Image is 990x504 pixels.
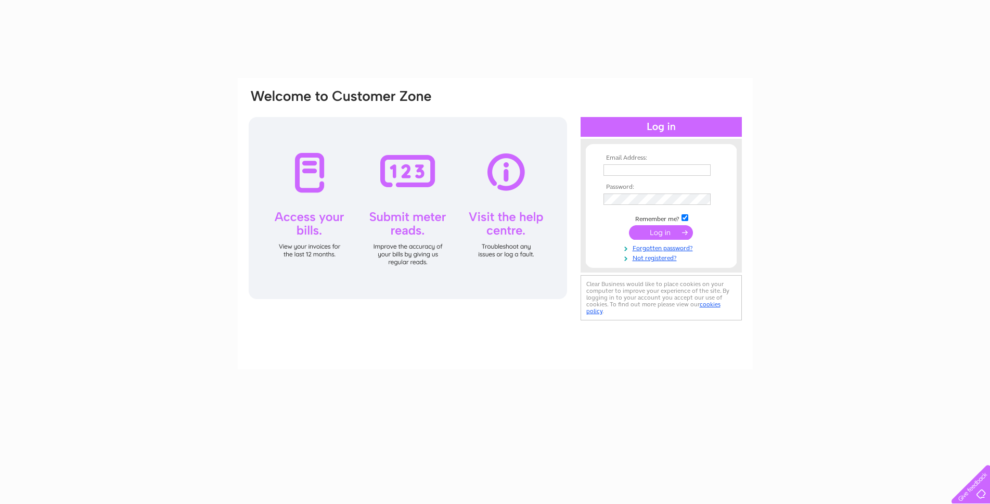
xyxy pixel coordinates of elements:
[603,252,722,262] a: Not registered?
[601,213,722,223] td: Remember me?
[581,275,742,320] div: Clear Business would like to place cookies on your computer to improve your experience of the sit...
[603,242,722,252] a: Forgotten password?
[586,301,721,315] a: cookies policy
[601,184,722,191] th: Password:
[601,154,722,162] th: Email Address:
[629,225,693,240] input: Submit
